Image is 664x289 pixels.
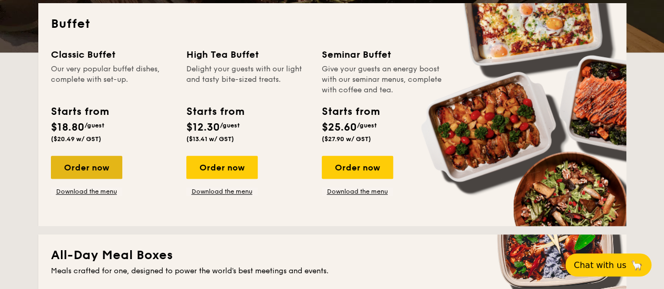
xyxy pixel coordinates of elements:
[51,47,174,62] div: Classic Buffet
[322,64,445,95] div: Give your guests an energy boost with our seminar menus, complete with coffee and tea.
[51,121,85,134] span: $18.80
[51,266,614,276] div: Meals crafted for one, designed to power the world's best meetings and events.
[186,104,244,120] div: Starts from
[322,104,379,120] div: Starts from
[51,187,122,196] a: Download the menu
[51,247,614,264] h2: All-Day Meal Boxes
[186,121,220,134] span: $12.30
[357,122,377,129] span: /guest
[186,187,258,196] a: Download the menu
[322,135,371,143] span: ($27.90 w/ GST)
[186,64,309,95] div: Delight your guests with our light and tasty bite-sized treats.
[186,47,309,62] div: High Tea Buffet
[220,122,240,129] span: /guest
[322,187,393,196] a: Download the menu
[51,156,122,179] div: Order now
[630,259,643,271] span: 🦙
[322,156,393,179] div: Order now
[322,47,445,62] div: Seminar Buffet
[186,135,234,143] span: ($13.41 w/ GST)
[51,16,614,33] h2: Buffet
[186,156,258,179] div: Order now
[574,260,626,270] span: Chat with us
[565,253,651,276] button: Chat with us🦙
[322,121,357,134] span: $25.60
[85,122,104,129] span: /guest
[51,64,174,95] div: Our very popular buffet dishes, complete with set-up.
[51,104,108,120] div: Starts from
[51,135,101,143] span: ($20.49 w/ GST)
